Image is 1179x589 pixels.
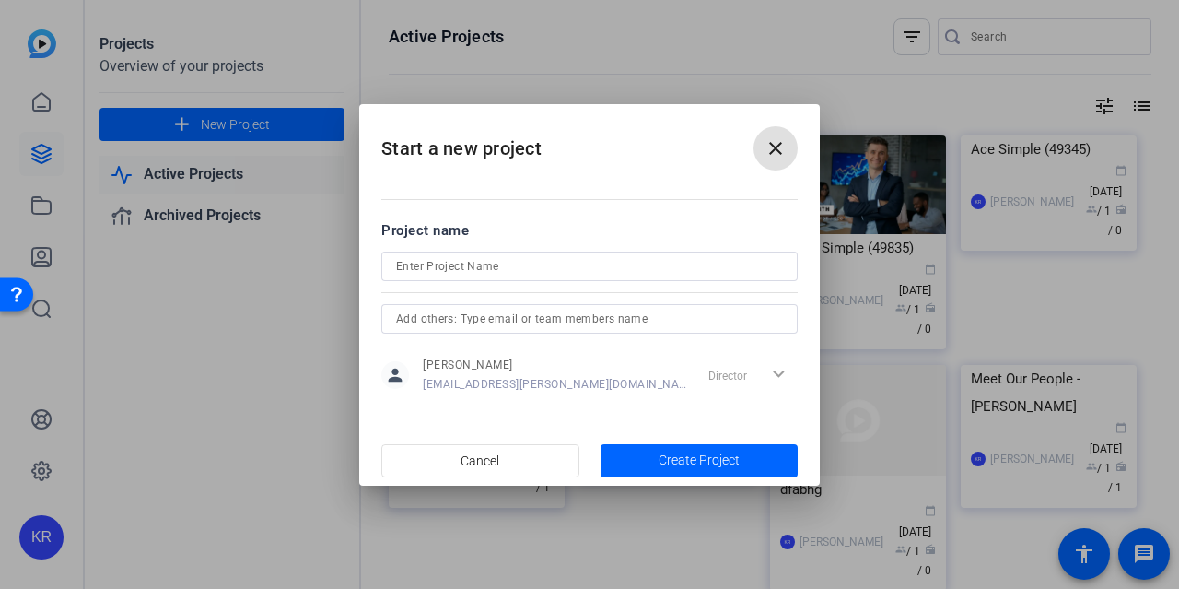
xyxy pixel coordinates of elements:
span: [PERSON_NAME] [423,358,687,372]
span: [EMAIL_ADDRESS][PERSON_NAME][DOMAIN_NAME] [423,377,687,392]
button: Create Project [601,444,799,477]
span: Cancel [461,443,499,478]
input: Add others: Type email or team members name [396,308,783,330]
button: Cancel [381,444,579,477]
h2: Start a new project [359,104,820,179]
mat-icon: person [381,361,409,389]
input: Enter Project Name [396,255,783,277]
mat-icon: close [765,137,787,159]
div: Project name [381,220,798,241]
span: Create Project [659,451,740,470]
